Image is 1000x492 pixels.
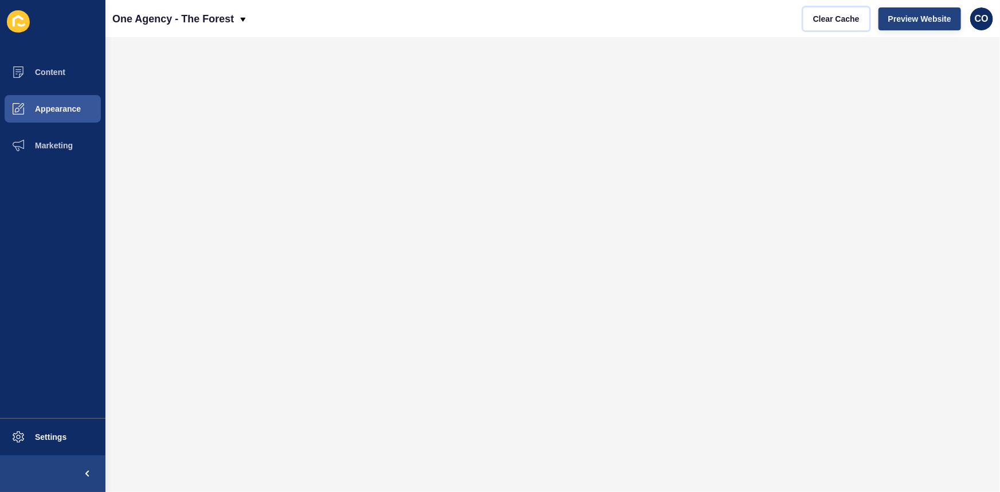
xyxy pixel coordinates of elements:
button: Preview Website [879,7,961,30]
span: CO [975,13,989,25]
span: Clear Cache [813,13,860,25]
p: One Agency - The Forest [112,5,234,33]
button: Clear Cache [803,7,869,30]
span: Preview Website [888,13,951,25]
